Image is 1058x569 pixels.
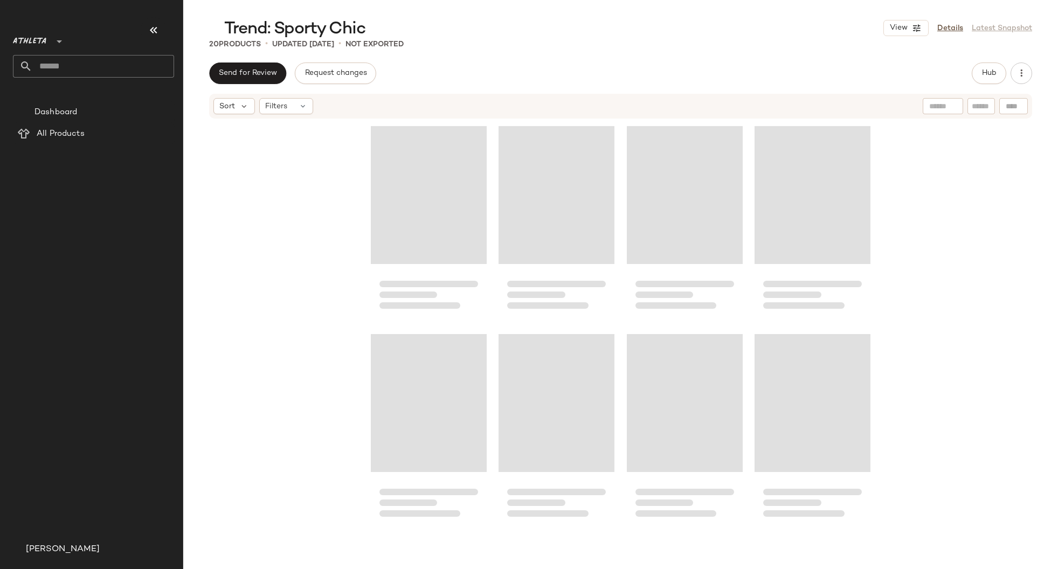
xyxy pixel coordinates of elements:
[26,543,100,556] span: [PERSON_NAME]
[371,122,487,321] div: Loading...
[889,24,908,32] span: View
[345,39,404,50] p: Not Exported
[34,106,77,119] span: Dashboard
[499,330,614,529] div: Loading...
[883,20,929,36] button: View
[304,69,367,78] span: Request changes
[265,101,287,112] span: Filters
[627,122,743,321] div: Loading...
[224,18,365,40] span: Trend: Sporty Chic
[338,38,341,51] span: •
[265,38,268,51] span: •
[209,40,219,48] span: 20
[295,63,376,84] button: Request changes
[627,330,743,529] div: Loading...
[209,39,261,50] div: Products
[755,330,870,529] div: Loading...
[755,122,870,321] div: Loading...
[218,69,277,78] span: Send for Review
[37,128,85,140] span: All Products
[937,23,963,34] a: Details
[272,39,334,50] p: updated [DATE]
[499,122,614,321] div: Loading...
[371,330,487,529] div: Loading...
[972,63,1006,84] button: Hub
[981,69,997,78] span: Hub
[209,63,286,84] button: Send for Review
[219,101,235,112] span: Sort
[13,29,46,48] span: Athleta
